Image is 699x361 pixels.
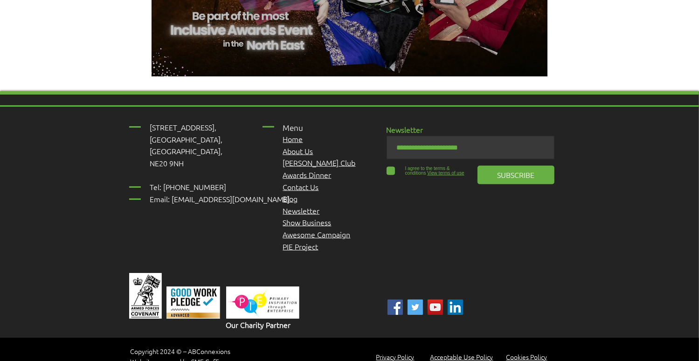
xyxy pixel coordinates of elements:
span: View terms of use [427,170,464,176]
img: YouTube [428,300,443,315]
img: ABC [388,300,403,315]
img: Linked In [448,300,463,315]
span: I agree to the terms & conditions [405,166,450,176]
span: Our Charity Partner [226,320,291,330]
ul: Social Bar [388,300,463,315]
a: Newsletter [283,205,320,216]
span: SUBSCRIBE [497,170,534,180]
span: Awesome Campaign [283,229,351,239]
a: About Us [283,146,313,156]
a: View terms of use [426,170,464,176]
span: [GEOGRAPHIC_DATA], [150,134,223,144]
button: SUBSCRIBE [478,166,554,184]
a: Show Business [283,217,332,227]
a: Contact Us [283,182,319,192]
a: Awards Dinner [283,170,332,180]
img: ABC [408,300,423,315]
span: [STREET_ADDRESS], [150,122,217,132]
span: [GEOGRAPHIC_DATA], [150,146,223,156]
span: NE20 9NH [150,158,184,168]
a: [PERSON_NAME] Club [283,157,356,168]
span: Tel: [PHONE_NUMBER] Email: [EMAIL_ADDRESS][DOMAIN_NAME] [150,182,290,204]
a: Blog [283,193,298,204]
a: PIE Project [283,241,318,252]
span: Newsletter [387,124,423,135]
a: Home [283,134,303,144]
a: Copyright 2024 © – ABConnexions [131,347,231,356]
span: Menu [283,123,304,133]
